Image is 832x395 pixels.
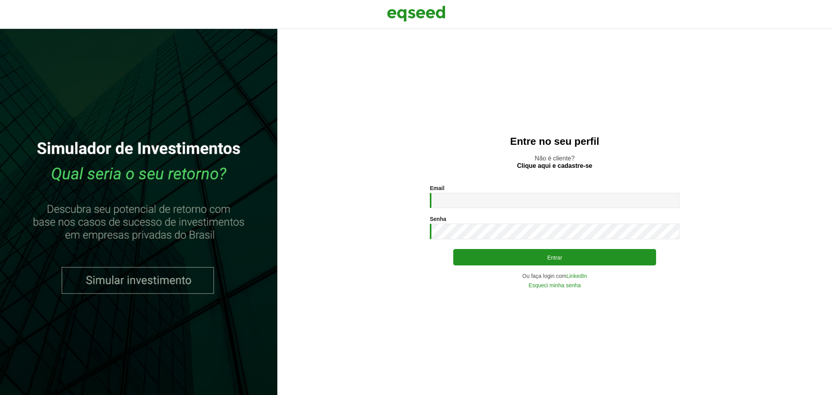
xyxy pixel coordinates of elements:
img: EqSeed Logo [387,4,445,23]
label: Email [430,185,444,191]
button: Entrar [453,249,656,265]
h2: Entre no seu perfil [293,136,816,147]
a: Clique aqui e cadastre-se [517,163,593,169]
a: LinkedIn [566,273,587,279]
a: Esqueci minha senha [529,283,581,288]
label: Senha [430,216,446,222]
p: Não é cliente? [293,155,816,169]
div: Ou faça login com [430,273,679,279]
